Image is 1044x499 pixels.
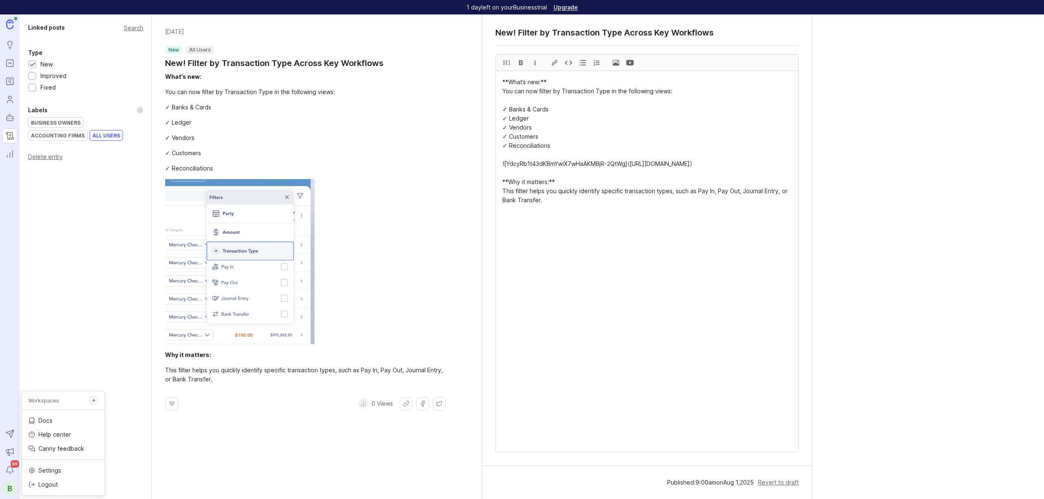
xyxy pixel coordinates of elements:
[2,128,17,143] a: Changelog
[500,54,514,71] div: H1
[28,105,47,115] div: Labels
[40,60,53,69] div: New
[165,351,211,358] div: Why it matters:
[667,478,754,487] div: Published: 9 : 00 am on Aug 1 , 2025
[2,110,17,125] a: Autopilot
[22,464,104,477] a: Settings
[165,164,446,173] div: ✓ Reconciliations
[2,56,17,71] a: Portal
[400,397,413,410] button: Share link
[2,445,17,459] button: Announcements
[28,397,59,404] p: Workspaces
[2,74,17,89] a: Roadmaps
[28,130,87,140] div: Accounting Firms
[189,47,211,53] p: All Users
[165,88,446,97] div: You can now filter by Transaction Type in the following views:
[38,416,52,425] p: Docs
[758,478,799,487] div: Revert to draft
[165,366,446,384] div: This filter helps you quickly identify specific transaction types, such as Pay In, Pay Out, Journ...
[38,445,84,453] p: Canny feedback
[90,396,98,404] a: Create a new workspace
[2,38,17,52] a: Ideas
[496,71,798,452] textarea: **What’s new:** You can now filter by Transaction Type in the following views: ✓ Banks & Cards ✓ ...
[28,23,65,33] div: Linked posts
[40,71,66,80] div: Improved
[11,460,19,468] span: 99
[2,481,17,496] button: B
[90,130,123,140] div: All Users
[466,3,547,12] p: 1 day left on your Business trial
[165,28,384,36] time: [DATE]
[38,466,61,475] p: Settings
[38,430,71,439] p: Help center
[2,463,17,478] button: Notifications
[40,83,56,92] div: Fixed
[2,426,17,441] button: Send to Autopilot
[22,442,104,455] a: Canny feedback
[433,397,446,410] button: Share on X
[372,400,393,408] p: 0 Views
[165,57,384,69] a: New! Filter by Transaction Type Across Key Workflows
[495,28,799,38] textarea: New! Filter by Transaction Type Across Key Workflows
[165,73,201,80] div: What’s new:
[124,26,143,30] div: Search
[28,48,43,58] div: Type
[6,19,14,29] img: Canny Home
[28,154,143,160] div: Delete entry
[2,92,17,107] a: Users
[28,118,83,128] div: Business Owners
[165,149,446,158] div: ✓ Customers
[38,480,58,489] p: Logout
[2,147,17,161] a: Reporting
[416,397,429,410] button: Share on Facebook
[165,103,446,112] div: ✓ Banks & Cards
[22,428,104,441] a: Help center
[165,179,315,344] img: YdcyRb1t43dKBmYwiX7wHaAKMBjR-2QtWg
[554,5,578,10] a: Upgrade
[165,118,446,127] div: ✓ Ledger
[168,47,179,53] p: new
[22,414,104,427] a: Docs
[165,133,446,142] div: ✓ Vendors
